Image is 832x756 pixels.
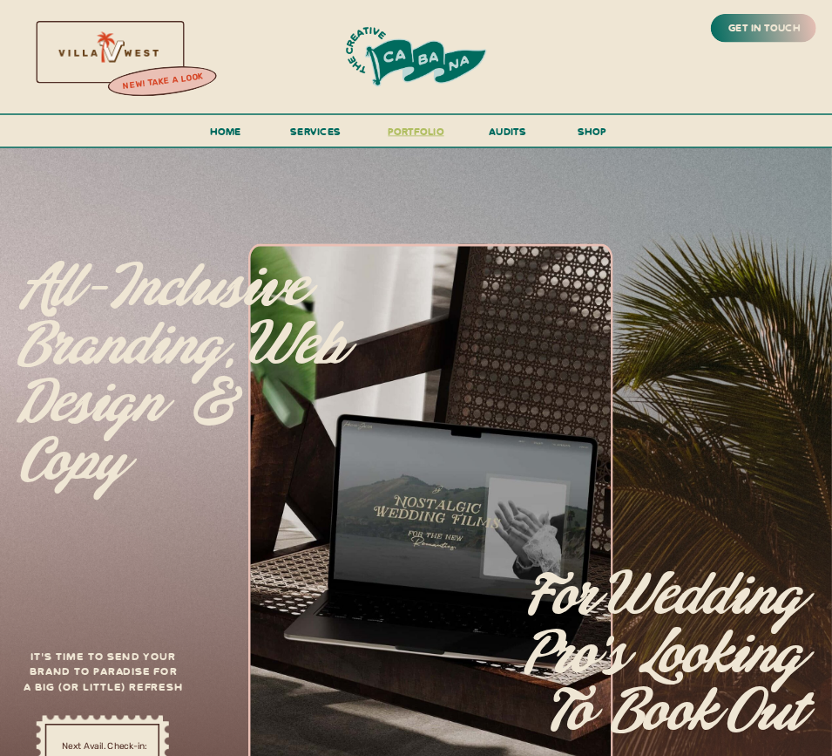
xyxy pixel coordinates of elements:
[290,124,341,137] span: services
[19,260,350,456] p: All-inclusive branding, web design & copy
[46,739,162,752] a: Next Avail. Check-in:
[106,68,220,96] a: new! take a look
[725,18,802,37] a: get in touch
[383,122,449,147] a: portfolio
[21,648,186,701] h3: It's time to send your brand to paradise for a big (or little) refresh
[487,122,529,146] a: audits
[558,122,625,146] a: shop
[287,122,345,147] a: services
[204,122,247,147] a: Home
